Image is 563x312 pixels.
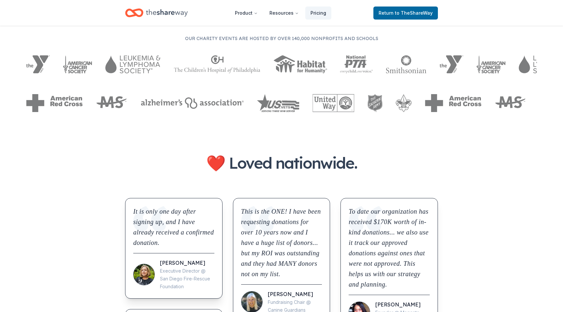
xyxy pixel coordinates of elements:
[349,206,430,290] p: To date our organization has received $170K worth of in-kind donations... we also use it track ou...
[230,5,331,21] nav: Main
[375,300,430,309] div: [PERSON_NAME]
[396,94,412,112] img: Boy Scouts of America
[96,94,128,112] img: MS
[141,97,244,109] img: Alzheimers Association
[268,290,322,298] div: [PERSON_NAME]
[312,94,354,112] img: United Way
[125,5,188,21] a: Home
[26,55,50,73] img: YMCA
[273,55,327,73] img: Habitat for Humanity
[63,55,93,73] img: American Cancer Society
[257,94,299,112] img: US Vets
[241,206,322,279] p: This is the ONE! I have been requesting donations for over 10 years now and I have a huge list of...
[133,206,214,248] p: It is only one day after signing up, and I have already received a confirmed donation.
[177,154,386,172] h2: ❤️ Loved nationwide.
[476,55,506,73] img: American Cancer Society
[395,10,433,16] span: to TheShareWay
[264,7,304,20] button: Resources
[134,264,154,285] img: Picture for Wendy Robinson
[174,55,260,73] img: The Children's Hospital of Philadelphia
[160,259,214,267] div: [PERSON_NAME]
[105,55,160,73] img: Leukemia & Lymphoma Society
[379,9,433,17] span: Return
[368,94,383,112] img: The Salvation Army
[160,267,214,291] div: Executive Director @ San Diego Fire-Rescue Foundation
[386,55,426,73] img: Smithsonian
[305,7,331,20] a: Pricing
[373,7,438,20] a: Returnto TheShareWay
[425,94,482,112] img: American Red Cross
[340,55,373,73] img: National PTA
[26,94,83,112] img: American Red Cross
[440,55,463,73] img: YMCA
[230,7,263,20] button: Product
[495,94,527,112] img: MS
[26,35,537,42] p: Our charity events are hosted by over 140,000 nonprofits and schools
